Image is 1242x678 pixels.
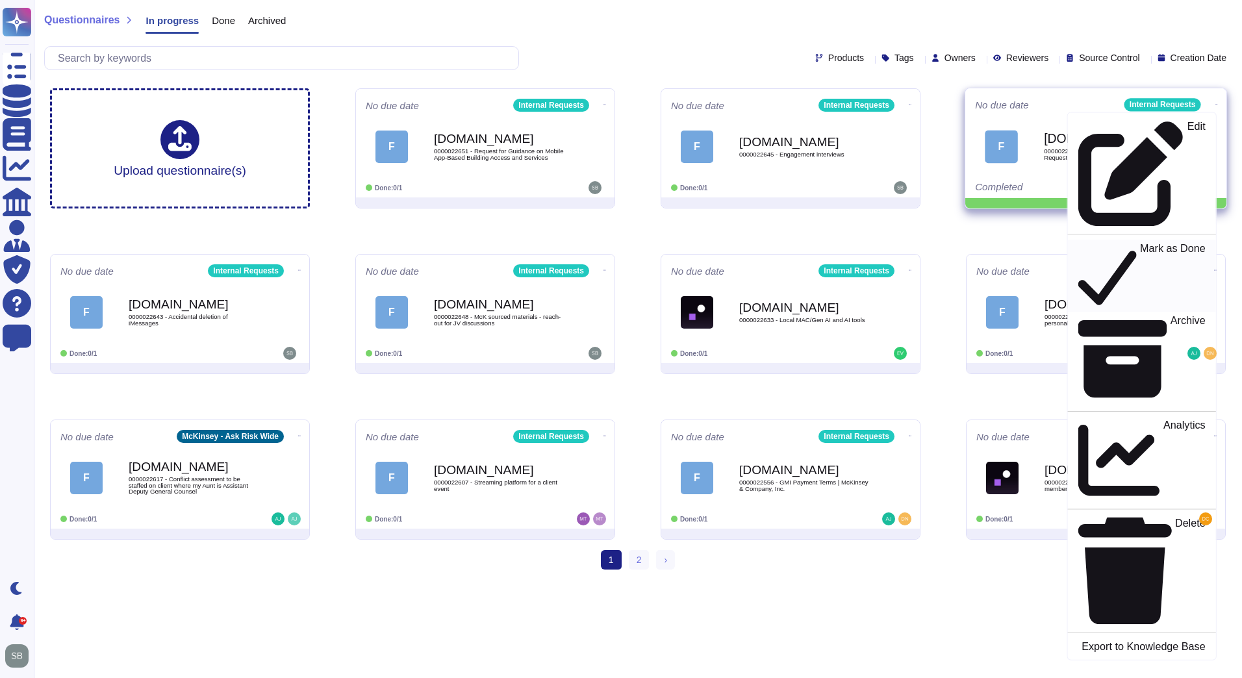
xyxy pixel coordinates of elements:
[513,430,589,443] div: Internal Requests
[680,516,707,523] span: Done: 0/1
[739,317,869,323] span: 0000022633 - Local MAC/Gen AI and AI tools
[944,53,976,62] span: Owners
[3,642,38,670] button: user
[1068,240,1216,312] a: Mark as Done
[739,301,869,314] b: [DOMAIN_NAME]
[1045,298,1174,310] b: [DOMAIN_NAME]
[1204,347,1217,360] img: user
[1124,98,1201,111] div: Internal Requests
[601,550,622,570] span: 1
[818,430,894,443] div: Internal Requests
[1175,518,1206,624] p: Delete
[70,516,97,523] span: Done: 0/1
[898,512,911,525] img: user
[1068,515,1216,627] a: Delete
[44,15,120,25] span: Questionnaires
[680,350,707,357] span: Done: 0/1
[882,512,895,525] img: user
[986,462,1019,494] img: Logo
[593,512,606,525] img: user
[589,181,602,194] img: user
[146,16,199,25] span: In progress
[60,266,114,276] span: No due date
[894,181,907,194] img: user
[129,314,259,326] span: 0000022643 - Accidental deletion of iMessages
[1045,479,1174,492] span: 0000022372 - EDP Project - close family member involved
[739,136,869,148] b: [DOMAIN_NAME]
[1045,314,1174,326] span: 0000022622 - Guidance on disclosure of personal relationship
[129,298,259,310] b: [DOMAIN_NAME]
[629,550,650,570] a: 2
[19,617,27,625] div: 9+
[985,350,1013,357] span: Done: 0/1
[1171,315,1206,403] p: Archive
[1068,638,1216,654] a: Export to Knowledge Base
[976,432,1030,442] span: No due date
[434,132,564,145] b: [DOMAIN_NAME]
[375,516,402,523] span: Done: 0/1
[177,430,284,443] div: McKinsey - Ask Risk Wide
[1068,417,1216,504] a: Analytics
[272,512,285,525] img: user
[70,350,97,357] span: Done: 0/1
[51,47,518,69] input: Search by keywords
[434,298,564,310] b: [DOMAIN_NAME]
[894,347,907,360] img: user
[1045,464,1174,476] b: [DOMAIN_NAME]
[375,184,402,192] span: Done: 0/1
[739,464,869,476] b: [DOMAIN_NAME]
[1044,132,1175,145] b: [DOMAIN_NAME]
[283,347,296,360] img: user
[212,16,235,25] span: Done
[589,347,602,360] img: user
[513,99,589,112] div: Internal Requests
[681,296,713,329] img: Logo
[129,476,259,495] span: 0000022617 - Conflict assessment to be staffed on client where my Aunt is Assistant Deputy Genera...
[1068,118,1216,229] a: Edit
[986,296,1019,329] div: F
[985,516,1013,523] span: Done: 0/1
[1187,121,1206,227] p: Edit
[70,462,103,494] div: F
[828,53,864,62] span: Products
[818,264,894,277] div: Internal Requests
[985,130,1018,163] div: F
[1079,53,1139,62] span: Source Control
[739,479,869,492] span: 0000022556 - GMI Payment Terms | McKinsey & Company, Inc.
[1044,148,1175,160] span: 0000022644 - RE: [EXT]Re: Public Records Request: Purchase Orders
[366,101,419,110] span: No due date
[975,100,1029,110] span: No due date
[681,462,713,494] div: F
[248,16,286,25] span: Archived
[375,350,402,357] span: Done: 0/1
[671,432,724,442] span: No due date
[1171,53,1226,62] span: Creation Date
[739,151,869,158] span: 0000022645 - Engagement interviews
[434,464,564,476] b: [DOMAIN_NAME]
[577,512,590,525] img: user
[1082,642,1205,652] p: Export to Knowledge Base
[434,314,564,326] span: 0000022648 - McK sourced materials - reach-out for JV discussions
[60,432,114,442] span: No due date
[671,101,724,110] span: No due date
[5,644,29,668] img: user
[375,462,408,494] div: F
[375,296,408,329] div: F
[664,555,667,565] span: ›
[208,264,284,277] div: Internal Requests
[681,131,713,163] div: F
[680,184,707,192] span: Done: 0/1
[1199,512,1212,525] img: user
[976,266,1030,276] span: No due date
[114,120,246,177] div: Upload questionnaire(s)
[818,99,894,112] div: Internal Requests
[1068,312,1216,406] a: Archive
[975,182,1136,195] div: Completed
[894,53,914,62] span: Tags
[375,131,408,163] div: F
[434,148,564,160] span: 0000022651 - Request for Guidance on Mobile App-Based Building Access and Services
[1006,53,1048,62] span: Reviewers
[366,432,419,442] span: No due date
[366,266,419,276] span: No due date
[434,479,564,492] span: 0000022607 - Streaming platform for a client event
